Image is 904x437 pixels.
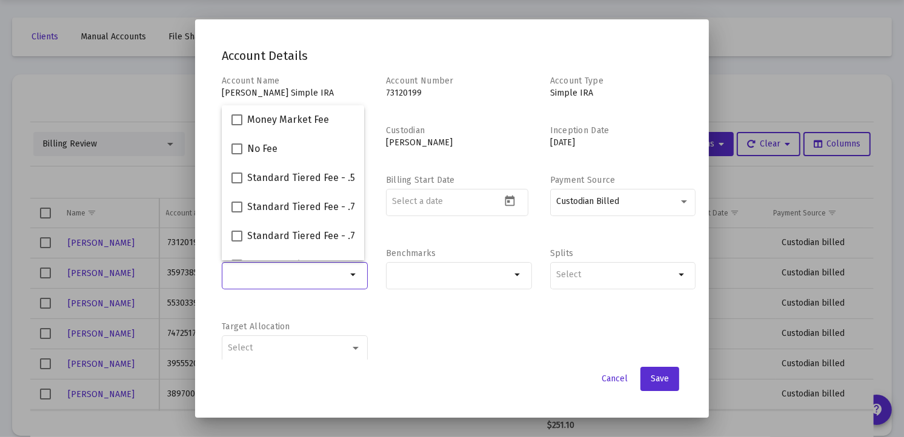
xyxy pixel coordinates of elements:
[247,200,382,214] span: Standard Tiered Fee - .75% (1)
[247,229,382,243] span: Standard Tiered Fee - .75% (2)
[651,373,669,384] span: Save
[247,142,278,156] span: No Fee
[550,175,616,185] label: Payment Source
[640,367,679,391] button: Save
[386,76,454,86] label: Account Number
[222,76,279,86] label: Account Name
[347,268,361,282] mat-icon: arrow_drop_down
[592,367,637,391] button: Cancel
[228,343,253,353] span: Select
[556,268,675,282] mat-chip-list: Selection
[386,87,532,99] p: 73120199
[511,268,525,282] mat-icon: arrow_drop_down
[602,373,628,384] span: Cancel
[392,197,501,206] input: Select a date
[247,171,368,185] span: Standard Tiered Fee - .55%
[392,268,511,282] mat-chip-list: Selection
[228,268,347,282] mat-chip-list: Selection
[386,137,532,149] p: [PERSON_NAME]
[386,125,425,136] label: Custodian
[550,125,610,136] label: Inception Date
[550,137,696,149] p: [DATE]
[222,87,368,99] p: [PERSON_NAME] Simple IRA
[386,175,455,185] label: Billing Start Date
[501,192,519,210] button: Open calendar
[550,87,696,99] p: Simple IRA
[222,46,682,65] h2: Account Details
[556,196,619,206] span: Custodian Billed
[386,248,436,258] label: Benchmarks
[550,76,603,86] label: Account Type
[556,270,675,280] input: Select
[550,248,574,258] label: Splits
[222,321,290,332] label: Target Allocation
[247,113,329,127] span: Money Market Fee
[675,268,690,282] mat-icon: arrow_drop_down
[247,258,369,272] span: Standard Tiered Fee - .85%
